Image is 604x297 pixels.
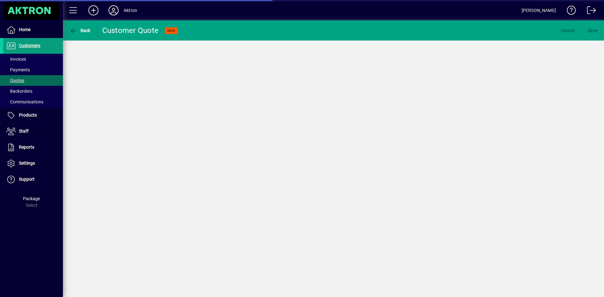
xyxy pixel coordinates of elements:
span: Communications [6,99,43,104]
div: Aktron [124,5,137,15]
a: Logout [582,1,596,22]
span: NEW [167,29,175,33]
span: Payments [6,67,30,72]
span: Support [19,177,35,182]
a: Knowledge Base [562,1,576,22]
a: Home [3,22,63,38]
a: Communications [3,96,63,107]
button: Back [68,25,92,36]
button: Save [586,25,599,36]
span: Backorders [6,89,32,94]
a: Reports [3,140,63,155]
a: Backorders [3,86,63,96]
span: Reports [19,145,34,150]
a: Products [3,107,63,123]
span: ave [588,25,597,36]
span: Quotes [6,78,24,83]
span: Settings [19,161,35,166]
span: S [588,28,590,33]
span: Home [19,27,31,32]
app-page-header-button: Back [63,25,98,36]
button: Add [83,5,103,16]
span: Staff [19,129,29,134]
a: Payments [3,64,63,75]
a: Support [3,172,63,187]
a: Settings [3,156,63,171]
span: Back [70,28,91,33]
span: Invoices [6,57,26,62]
span: Package [23,196,40,201]
a: Invoices [3,54,63,64]
span: Products [19,113,37,118]
a: Staff [3,124,63,139]
div: [PERSON_NAME] [522,5,556,15]
span: Customers [19,43,40,48]
a: Quotes [3,75,63,86]
button: Profile [103,5,124,16]
div: Customer Quote [102,25,159,36]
